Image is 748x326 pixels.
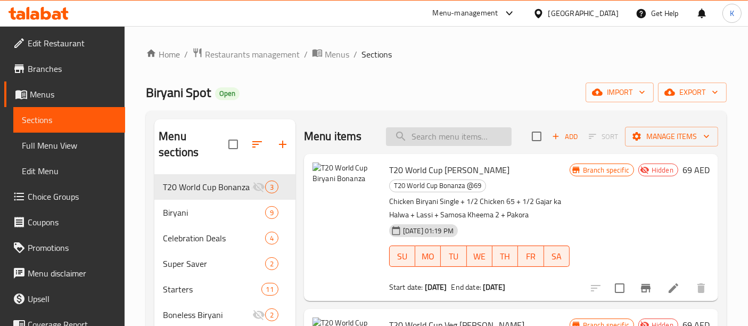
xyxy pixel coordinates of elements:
div: items [265,181,278,193]
div: T20 World Cup Bonanza @693 [154,174,295,200]
a: Upsell [4,286,125,312]
span: Boneless Biryani [163,308,252,321]
div: Starters11 [154,276,295,302]
button: delete [688,275,714,301]
span: Menus [325,48,349,61]
span: Full Menu View [22,139,117,152]
span: Select to update [609,277,631,299]
span: Sections [361,48,392,61]
li: / [354,48,357,61]
button: SA [544,246,570,267]
span: Manage items [634,130,710,143]
span: Sections [22,113,117,126]
span: Select section first [582,128,625,145]
span: FR [522,249,539,264]
span: export [667,86,718,99]
span: 9 [266,208,278,218]
a: Coupons [4,209,125,235]
a: Edit menu item [667,282,680,295]
button: Branch-specific-item [633,275,659,301]
div: Biryani9 [154,200,295,225]
a: Branches [4,56,125,81]
span: 3 [266,182,278,192]
span: SU [394,249,411,264]
div: Starters [163,283,261,296]
span: Add item [548,128,582,145]
h2: Menu sections [159,128,228,160]
span: WE [471,249,488,264]
span: End date: [451,280,481,294]
a: Edit Menu [13,158,125,184]
span: T20 World Cup [PERSON_NAME] [389,162,509,178]
div: items [265,232,278,244]
input: search [386,127,512,146]
span: Promotions [28,241,117,254]
span: Sort sections [244,132,270,157]
div: Celebration Deals4 [154,225,295,251]
div: Super Saver [163,257,265,270]
button: MO [415,246,441,267]
div: items [265,257,278,270]
span: TH [497,249,514,264]
span: Branches [28,62,117,75]
span: Start date: [389,280,423,294]
p: Chicken Biryani Single + 1/2 Chicken 65 + 1/2 Gajar ka Halwa + Lassi + Samosa Kheema 2 + Pakora [389,195,570,222]
button: Add [548,128,582,145]
span: Biryani [163,206,265,219]
img: T20 World Cup Biryani Bonanza [313,162,381,231]
span: Edit Menu [22,165,117,177]
button: import [586,83,654,102]
span: 2 [266,310,278,320]
span: Select section [525,125,548,148]
div: items [265,308,278,321]
span: SA [548,249,565,264]
span: 4 [266,233,278,243]
h6: 69 AED [683,162,710,177]
div: Super Saver2 [154,251,295,276]
a: Edit Restaurant [4,30,125,56]
span: Select all sections [222,133,244,156]
button: TU [441,246,466,267]
a: Menus [4,81,125,107]
span: Choice Groups [28,190,117,203]
span: T20 World Cup Bonanza @69 [390,180,486,192]
span: import [594,86,645,99]
span: Open [215,89,240,98]
span: Celebration Deals [163,232,265,244]
button: Add section [270,132,295,157]
div: [GEOGRAPHIC_DATA] [548,7,619,19]
span: 11 [262,284,278,295]
div: items [261,283,278,296]
li: / [304,48,308,61]
button: SU [389,246,415,267]
span: Upsell [28,292,117,305]
div: T20 World Cup Bonanza @69 [389,180,486,192]
button: WE [467,246,492,267]
span: Hidden [647,165,678,175]
span: 2 [266,259,278,269]
svg: Inactive section [252,181,265,193]
span: Restaurants management [205,48,300,61]
a: Home [146,48,180,61]
nav: breadcrumb [146,47,727,61]
a: Menus [312,47,349,61]
span: T20 World Cup Bonanza @69 [163,181,252,193]
li: / [184,48,188,61]
button: Manage items [625,127,718,146]
button: TH [492,246,518,267]
span: Coupons [28,216,117,229]
div: items [265,206,278,219]
a: Full Menu View [13,133,125,158]
a: Restaurants management [192,47,300,61]
div: Menu-management [433,7,498,20]
span: Branch specific [579,165,634,175]
a: Menu disclaimer [4,260,125,286]
a: Promotions [4,235,125,260]
a: Choice Groups [4,184,125,209]
span: TU [445,249,462,264]
button: FR [518,246,544,267]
